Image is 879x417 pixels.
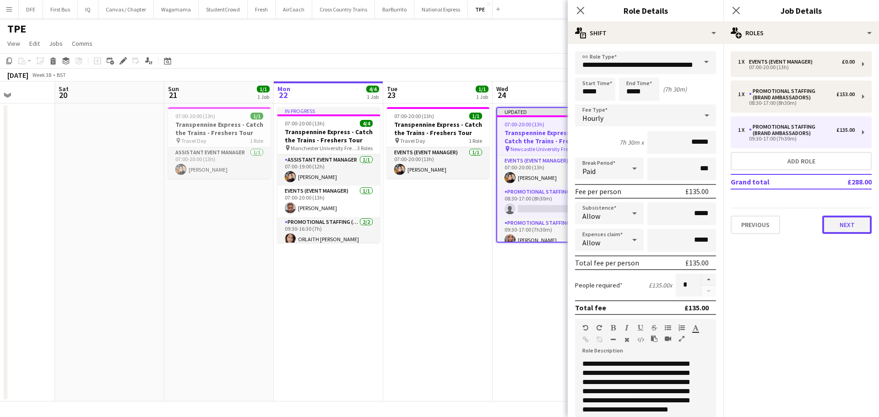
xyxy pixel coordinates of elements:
[277,107,380,114] div: In progress
[199,0,248,18] button: StudentCrowd
[649,281,672,289] div: £135.00 x
[575,187,621,196] div: Fee per person
[26,38,43,49] a: Edit
[468,0,493,18] button: TPE
[582,324,589,331] button: Undo
[701,274,716,286] button: Increase
[168,107,271,179] div: 07:00-20:00 (13h)1/1Transpennine Express - Catch the Trains - Freshers Tour Travel Day1 RoleAssis...
[738,91,749,97] div: 1 x
[731,174,817,189] td: Grand total
[723,5,879,16] h3: Job Details
[68,38,96,49] a: Comms
[731,152,872,170] button: Add role
[575,303,606,312] div: Total fee
[57,71,66,78] div: BST
[497,129,598,145] h3: Transpennine Express - Catch the Trains - Freshers Tour
[497,218,598,249] app-card-role: Promotional Staffing (Brand Ambassadors)1/109:30-17:00 (7h30m)[PERSON_NAME]
[497,156,598,187] app-card-role: Events (Event Manager)1/107:00-20:00 (13h)[PERSON_NAME]
[836,91,855,97] div: £153.00
[505,121,544,128] span: 07:00-20:00 (13h)
[495,90,508,100] span: 24
[582,238,600,247] span: Allow
[842,59,855,65] div: £0.00
[822,216,872,234] button: Next
[510,146,575,152] span: Newcastle University Freshers Fair
[749,88,836,101] div: Promotional Staffing (Brand Ambassadors)
[678,335,685,342] button: Fullscreen
[276,90,290,100] span: 22
[257,93,269,100] div: 1 Job
[366,86,379,92] span: 4/4
[684,303,709,312] div: £135.00
[360,120,373,127] span: 4/4
[575,258,639,267] div: Total fee per person
[248,0,276,18] button: Fresh
[678,324,685,331] button: Ordered List
[385,90,397,100] span: 23
[414,0,468,18] button: National Express
[387,107,489,179] div: 07:00-20:00 (13h)1/1Transpennine Express - Catch the Trains - Freshers Tour Travel Day1 RoleEvent...
[387,120,489,137] h3: Transpennine Express - Catch the Trains - Freshers Tour
[817,174,872,189] td: £288.00
[181,137,206,144] span: Travel Day
[496,107,599,243] app-job-card: Updated07:00-20:00 (13h)2/3Transpennine Express - Catch the Trains - Freshers Tour Newcastle Univ...
[59,85,69,93] span: Sat
[285,120,325,127] span: 07:00-20:00 (13h)
[175,113,215,119] span: 07:00-20:00 (13h)
[582,114,603,123] span: Hourly
[582,167,596,176] span: Paid
[250,137,263,144] span: 1 Role
[387,147,489,179] app-card-role: Events (Event Manager)1/107:00-20:00 (13h)[PERSON_NAME]
[387,85,397,93] span: Tue
[731,216,780,234] button: Previous
[291,145,357,152] span: Manchester University Freshers Fair
[30,71,53,78] span: Week 38
[637,336,644,343] button: HTML Code
[497,187,598,218] app-card-role: Promotional Staffing (Brand Ambassadors)0/108:30-17:00 (8h30m)
[665,324,671,331] button: Unordered List
[277,85,290,93] span: Mon
[167,90,179,100] span: 21
[568,22,723,44] div: Shift
[651,335,657,342] button: Paste as plain text
[49,39,63,48] span: Jobs
[749,124,836,136] div: Promotional Staffing (Brand Ambassadors)
[738,136,855,141] div: 09:30-17:00 (7h30m)
[154,0,199,18] button: Wagamama
[277,155,380,186] app-card-role: Assistant Event Manager1/107:00-19:00 (12h)[PERSON_NAME]
[497,108,598,115] div: Updated
[7,22,26,36] h1: TPE
[168,147,271,179] app-card-role: Assistant Event Manager1/107:00-20:00 (13h)[PERSON_NAME]
[692,324,699,331] button: Text Color
[469,113,482,119] span: 1/1
[836,127,855,133] div: £135.00
[738,65,855,70] div: 07:00-20:00 (13h)
[367,93,379,100] div: 1 Job
[277,107,380,243] div: In progress07:00-20:00 (13h)4/4Transpennine Express - Catch the Trains - Freshers Tour Manchester...
[43,0,78,18] button: First Bus
[496,85,508,93] span: Wed
[624,324,630,331] button: Italic
[738,127,749,133] div: 1 x
[98,0,154,18] button: Canvas / Chapter
[72,39,92,48] span: Comms
[57,90,69,100] span: 20
[277,217,380,261] app-card-role: Promotional Staffing (Brand Ambassadors)2/209:30-16:30 (7h)ORLAITH [PERSON_NAME]
[168,85,179,93] span: Sun
[619,138,644,146] div: 7h 30m x
[45,38,66,49] a: Jobs
[685,187,709,196] div: £135.00
[624,336,630,343] button: Clear Formatting
[250,113,263,119] span: 1/1
[277,186,380,217] app-card-role: Events (Event Manager)1/107:00-20:00 (13h)[PERSON_NAME]
[665,335,671,342] button: Insert video
[4,38,24,49] a: View
[29,39,40,48] span: Edit
[723,22,879,44] div: Roles
[596,324,602,331] button: Redo
[575,281,623,289] label: People required
[476,86,488,92] span: 1/1
[375,0,414,18] button: BarBurrito
[582,211,600,221] span: Allow
[277,128,380,144] h3: Transpennine Express - Catch the Trains - Freshers Tour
